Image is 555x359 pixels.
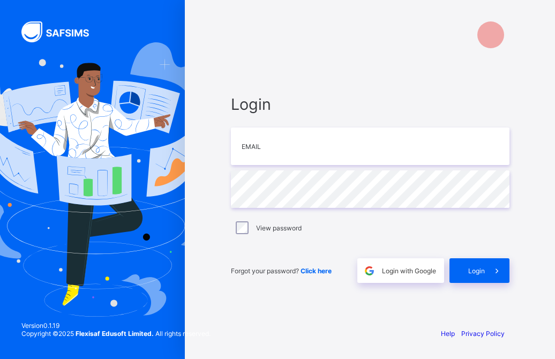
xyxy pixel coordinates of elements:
[256,224,302,232] label: View password
[461,330,505,338] a: Privacy Policy
[21,321,211,330] span: Version 0.1.19
[468,267,485,275] span: Login
[76,330,154,338] strong: Flexisaf Edusoft Limited.
[301,267,332,275] a: Click here
[21,330,211,338] span: Copyright © 2025 All rights reserved.
[441,330,455,338] a: Help
[21,21,102,42] img: SAFSIMS Logo
[231,95,509,114] span: Login
[231,267,332,275] span: Forgot your password?
[382,267,436,275] span: Login with Google
[363,265,376,277] img: google.396cfc9801f0270233282035f929180a.svg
